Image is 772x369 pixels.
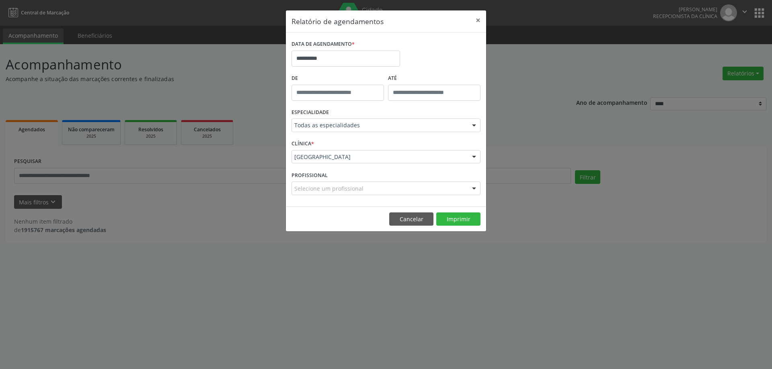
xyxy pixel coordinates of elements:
[292,72,384,85] label: De
[294,121,464,129] span: Todas as especialidades
[292,38,355,51] label: DATA DE AGENDAMENTO
[294,184,363,193] span: Selecione um profissional
[388,72,480,85] label: ATÉ
[436,212,480,226] button: Imprimir
[292,138,314,150] label: CLÍNICA
[389,212,433,226] button: Cancelar
[470,10,486,30] button: Close
[294,153,464,161] span: [GEOGRAPHIC_DATA]
[292,106,329,119] label: ESPECIALIDADE
[292,16,384,27] h5: Relatório de agendamentos
[292,169,328,181] label: PROFISSIONAL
